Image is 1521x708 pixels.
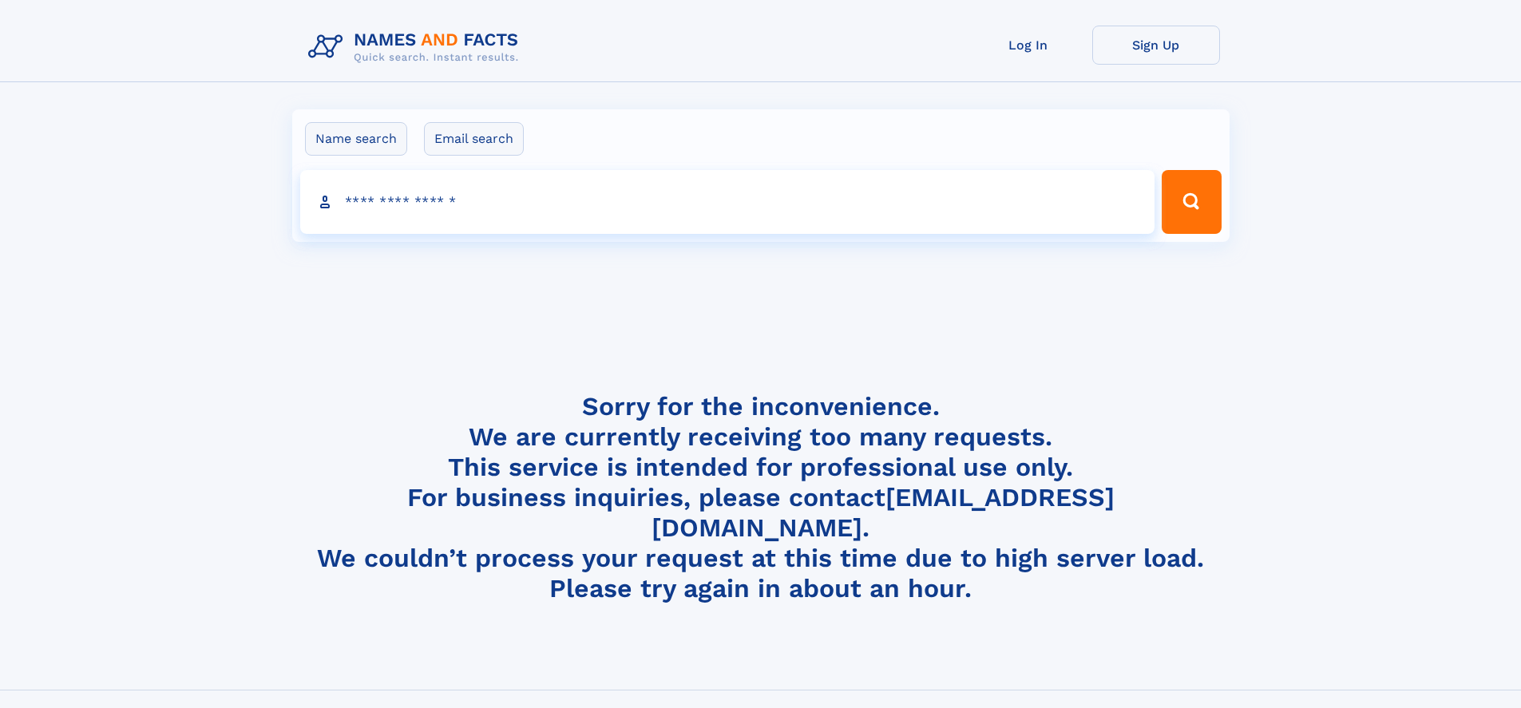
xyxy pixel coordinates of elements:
[305,122,407,156] label: Name search
[302,391,1220,604] h4: Sorry for the inconvenience. We are currently receiving too many requests. This service is intend...
[424,122,524,156] label: Email search
[300,170,1155,234] input: search input
[652,482,1115,543] a: [EMAIL_ADDRESS][DOMAIN_NAME]
[1162,170,1221,234] button: Search Button
[964,26,1092,65] a: Log In
[302,26,532,69] img: Logo Names and Facts
[1092,26,1220,65] a: Sign Up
